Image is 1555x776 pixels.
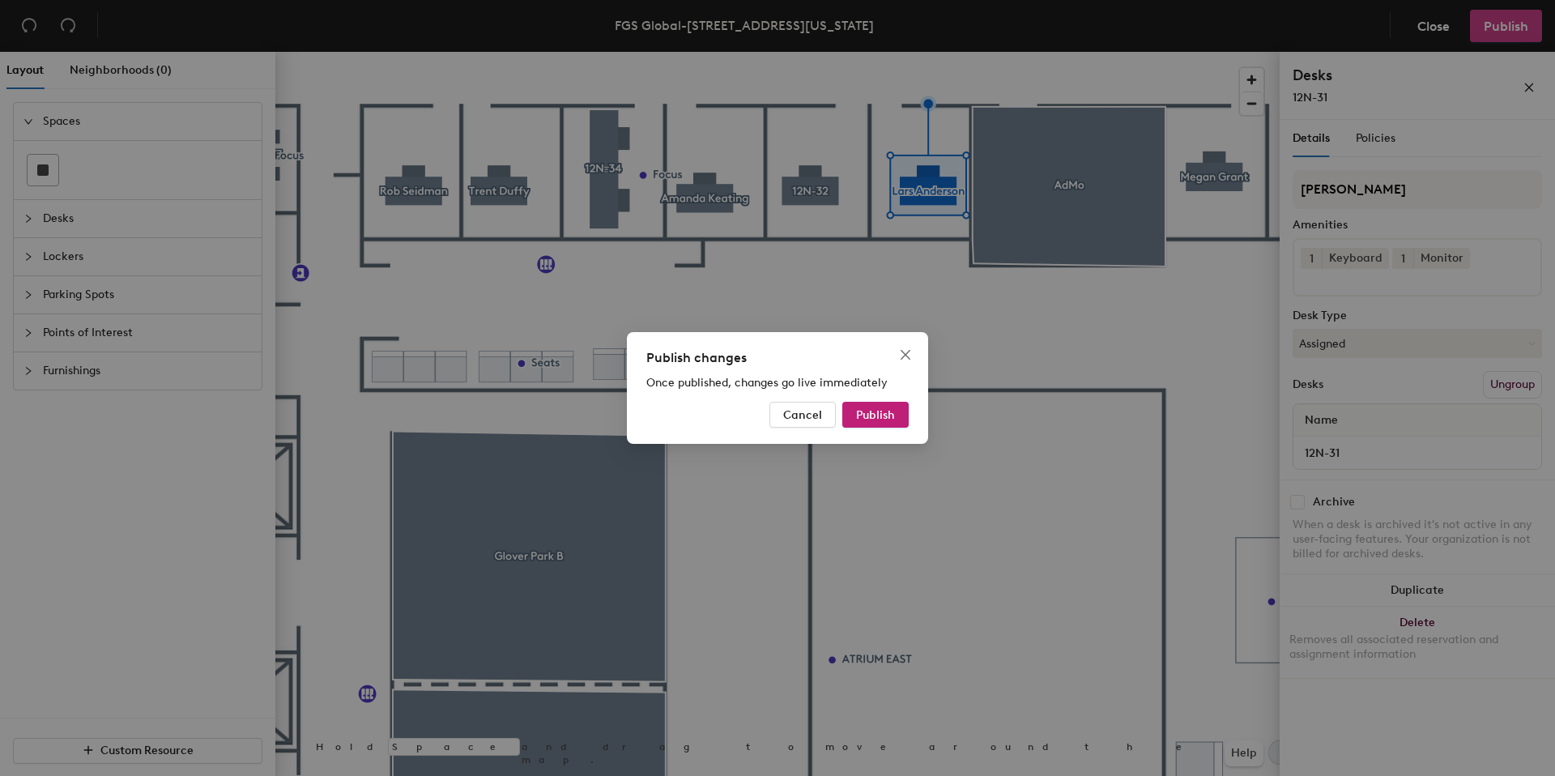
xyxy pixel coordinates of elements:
[842,402,909,428] button: Publish
[893,348,918,361] span: Close
[856,408,895,422] span: Publish
[893,342,918,368] button: Close
[769,402,836,428] button: Cancel
[646,376,888,390] span: Once published, changes go live immediately
[899,348,912,361] span: close
[783,408,822,422] span: Cancel
[646,348,909,368] div: Publish changes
